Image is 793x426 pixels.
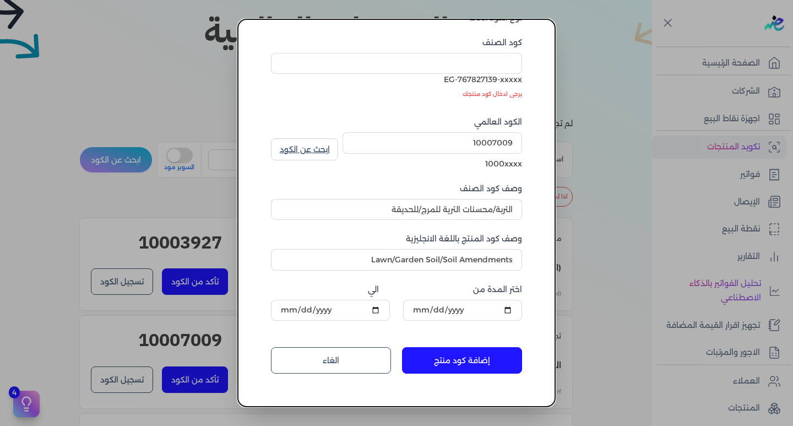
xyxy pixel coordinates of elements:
button: إضافة كود منتج [402,347,522,374]
b: EGS [470,13,486,23]
label: كود الصنف [271,37,522,48]
a: ابحث عن الكود [271,138,338,160]
a: الغاء [271,347,391,374]
li: يرجى ادخال كود منتجك [271,90,522,99]
input: ادخل رقم الكود العالمي للمنتج [343,132,522,153]
label: نوع الكود : [470,13,522,23]
label: الكود العالمي [343,116,522,128]
div: 1000xxxx [343,158,522,170]
label: الي [282,284,379,295]
div: EG-767827139-xxxxx [271,74,522,85]
label: وصف كود الصنف [271,183,522,195]
input: اكتب وصف المنتج هنا [271,199,522,220]
input: Product description [271,249,522,270]
label: وصف كود المنتج باللغة الانجليزية [271,233,522,245]
label: اختر المدة من [403,284,522,295]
